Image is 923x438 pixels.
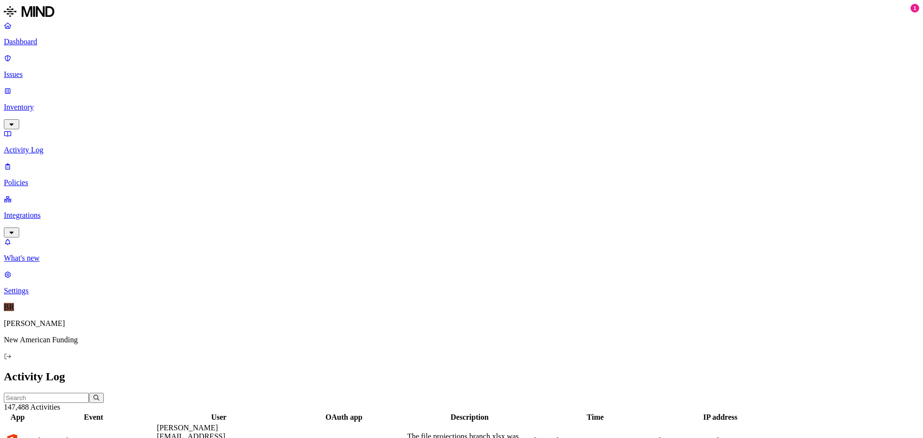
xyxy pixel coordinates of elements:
[4,336,919,344] p: New American Funding
[4,270,919,295] a: Settings
[4,195,919,236] a: Integrations
[4,287,919,295] p: Settings
[4,38,919,46] p: Dashboard
[4,403,60,411] span: 147,488 Activities
[4,393,89,403] input: Search
[4,4,54,19] img: MIND
[4,370,919,383] h2: Activity Log
[157,413,281,422] div: User
[5,413,30,422] div: App
[4,70,919,79] p: Issues
[4,54,919,79] a: Issues
[534,413,657,422] div: Time
[4,211,919,220] p: Integrations
[407,413,532,422] div: Description
[911,4,919,13] div: 1
[4,238,919,263] a: What's new
[659,413,782,422] div: IP address
[283,413,405,422] div: OAuth app
[4,87,919,128] a: Inventory
[4,162,919,187] a: Policies
[4,303,14,311] span: BR
[4,129,919,154] a: Activity Log
[4,178,919,187] p: Policies
[4,4,919,21] a: MIND
[4,146,919,154] p: Activity Log
[32,413,155,422] div: Event
[4,254,919,263] p: What's new
[4,21,919,46] a: Dashboard
[4,103,919,112] p: Inventory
